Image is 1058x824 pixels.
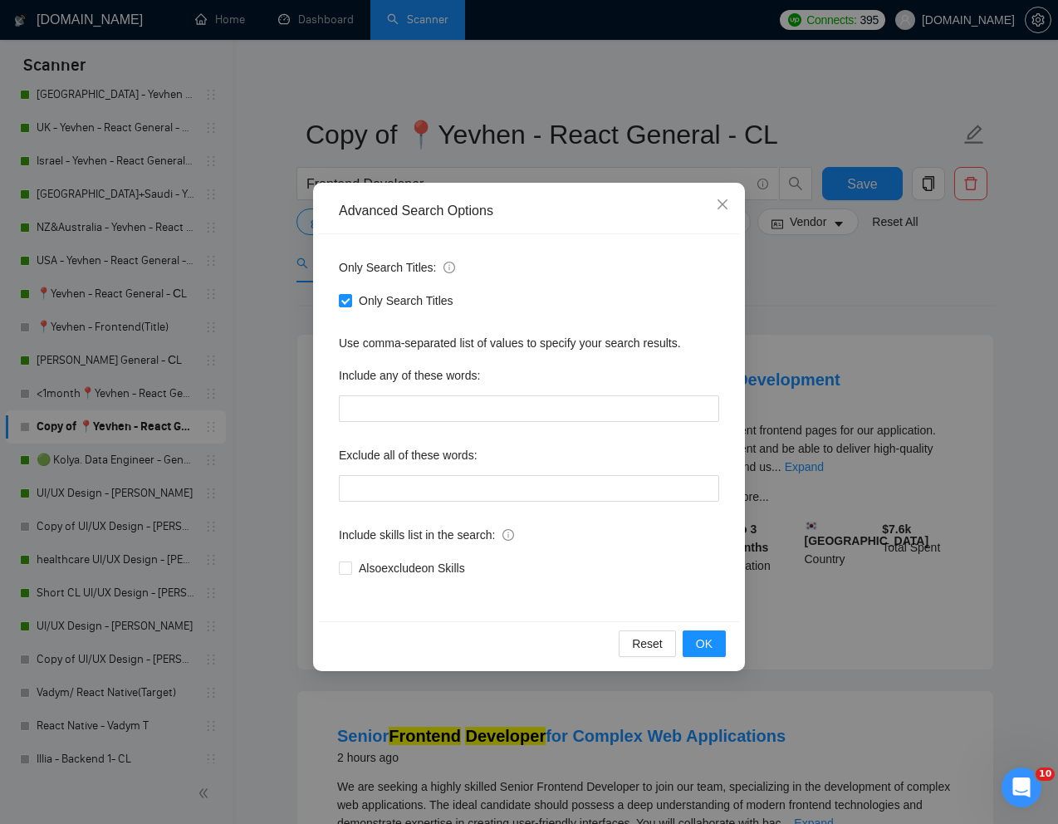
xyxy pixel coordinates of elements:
[1002,768,1041,807] iframe: Intercom live chat
[696,635,713,653] span: OK
[443,262,455,273] span: info-circle
[502,529,514,541] span: info-circle
[619,630,676,657] button: Reset
[1036,768,1055,781] span: 10
[339,258,455,277] span: Only Search Titles:
[700,183,745,228] button: Close
[683,630,726,657] button: OK
[632,635,663,653] span: Reset
[716,198,729,211] span: close
[339,526,514,544] span: Include skills list in the search:
[339,334,719,352] div: Use comma-separated list of values to specify your search results.
[339,362,480,389] label: Include any of these words:
[339,442,478,468] label: Exclude all of these words:
[339,202,719,220] div: Advanced Search Options
[352,292,460,310] span: Only Search Titles
[352,559,472,577] span: Also exclude on Skills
